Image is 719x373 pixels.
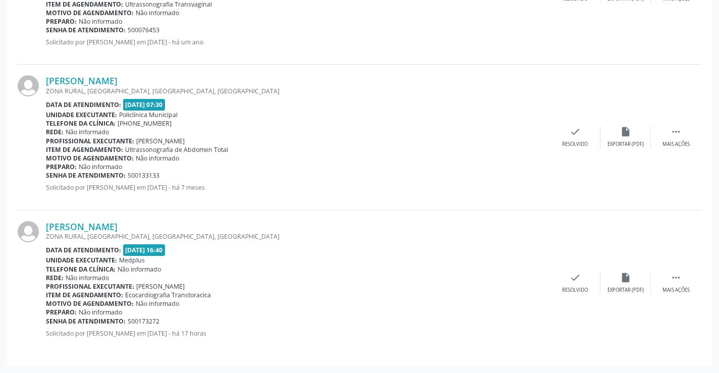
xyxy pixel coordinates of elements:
b: Profissional executante: [46,137,134,145]
i: insert_drive_file [620,272,631,283]
b: Item de agendamento: [46,291,123,299]
p: Solicitado por [PERSON_NAME] em [DATE] - há 7 meses [46,183,550,192]
span: Não informado [66,274,109,282]
b: Data de atendimento: [46,100,121,109]
div: Exportar (PDF) [607,141,644,148]
a: [PERSON_NAME] [46,75,118,86]
span: Não informado [66,128,109,136]
span: [PHONE_NUMBER] [118,119,172,128]
span: S00076453 [128,26,159,34]
span: Não informado [136,299,179,308]
span: [DATE] 07:30 [123,99,165,111]
p: Solicitado por [PERSON_NAME] em [DATE] - há um ano [46,38,550,46]
div: Resolvido [562,287,588,294]
img: img [18,221,39,242]
b: Data de atendimento: [46,246,121,254]
p: Solicitado por [PERSON_NAME] em [DATE] - há 17 horas [46,329,550,338]
span: [DATE] 16:40 [123,244,165,256]
b: Motivo de agendamento: [46,154,134,163]
span: Ultrassonografia de Abdomen Total [125,145,228,154]
b: Preparo: [46,308,77,316]
div: Exportar (PDF) [607,287,644,294]
span: S00133133 [128,171,159,180]
b: Senha de atendimento: [46,317,126,326]
span: [PERSON_NAME] [136,282,185,291]
b: Preparo: [46,17,77,26]
span: Não informado [79,308,122,316]
span: [PERSON_NAME] [136,137,185,145]
div: ZONA RURAL, [GEOGRAPHIC_DATA], [GEOGRAPHIC_DATA], [GEOGRAPHIC_DATA] [46,232,550,241]
i: check [570,126,581,137]
b: Preparo: [46,163,77,171]
b: Motivo de agendamento: [46,299,134,308]
span: Policlínica Municipal [119,111,178,119]
b: Unidade executante: [46,256,117,264]
div: ZONA RURAL, [GEOGRAPHIC_DATA], [GEOGRAPHIC_DATA], [GEOGRAPHIC_DATA] [46,87,550,95]
a: [PERSON_NAME] [46,221,118,232]
div: Resolvido [562,141,588,148]
span: Não informado [136,9,179,17]
span: Não informado [79,17,122,26]
b: Rede: [46,274,64,282]
span: Não informado [79,163,122,171]
b: Item de agendamento: [46,145,123,154]
b: Profissional executante: [46,282,134,291]
span: Medplus [119,256,145,264]
div: Mais ações [662,287,690,294]
div: Mais ações [662,141,690,148]
b: Unidade executante: [46,111,117,119]
i: check [570,272,581,283]
span: Não informado [136,154,179,163]
b: Motivo de agendamento: [46,9,134,17]
i: insert_drive_file [620,126,631,137]
b: Telefone da clínica: [46,119,116,128]
span: Não informado [118,265,161,274]
i:  [671,272,682,283]
span: S00173272 [128,317,159,326]
i:  [671,126,682,137]
b: Rede: [46,128,64,136]
span: Ecocardiografia Transtoracica [125,291,211,299]
b: Senha de atendimento: [46,171,126,180]
img: img [18,75,39,96]
b: Senha de atendimento: [46,26,126,34]
b: Telefone da clínica: [46,265,116,274]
